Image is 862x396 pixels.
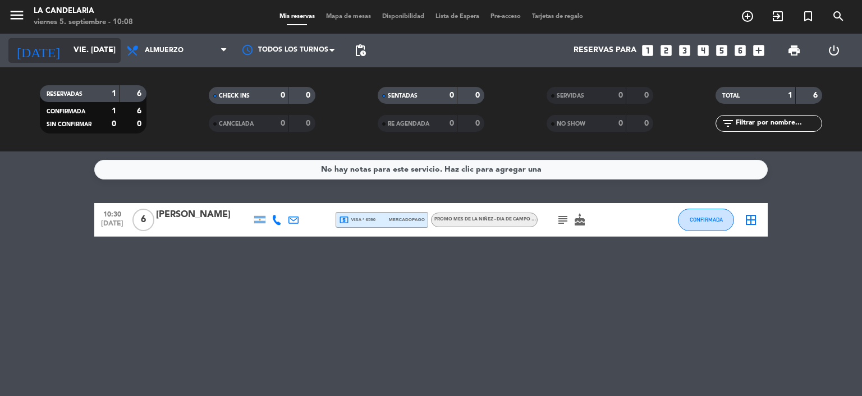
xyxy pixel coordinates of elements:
[98,220,126,233] span: [DATE]
[475,119,482,127] strong: 0
[339,215,349,225] i: local_atm
[787,44,801,57] span: print
[696,43,710,58] i: looks_4
[388,121,429,127] span: RE AGENDADA
[744,213,758,227] i: border_all
[827,44,841,57] i: power_settings_new
[714,43,729,58] i: looks_5
[434,217,562,222] span: PROMO MES DE LA NIÑEZ - DIA DE CAMPO TRADICIONAL
[640,43,655,58] i: looks_one
[321,163,542,176] div: No hay notas para este servicio. Haz clic para agregar una
[8,7,25,24] i: menu
[389,216,425,223] span: mercadopago
[788,91,792,99] strong: 1
[771,10,785,23] i: exit_to_app
[832,10,845,23] i: search
[557,93,584,99] span: SERVIDAS
[526,13,589,20] span: Tarjetas de regalo
[450,119,454,127] strong: 0
[450,91,454,99] strong: 0
[34,6,133,17] div: LA CANDELARIA
[339,215,375,225] span: visa * 6590
[98,207,126,220] span: 10:30
[281,91,285,99] strong: 0
[320,13,377,20] span: Mapa de mesas
[618,119,623,127] strong: 0
[573,213,586,227] i: cake
[659,43,673,58] i: looks_two
[557,121,585,127] span: NO SHOW
[690,217,723,223] span: CONFIRMADA
[281,119,285,127] strong: 0
[112,90,116,98] strong: 1
[306,119,313,127] strong: 0
[644,119,651,127] strong: 0
[47,109,85,114] span: CONFIRMADA
[8,7,25,27] button: menu
[104,44,118,57] i: arrow_drop_down
[733,43,748,58] i: looks_6
[47,91,82,97] span: RESERVADAS
[156,208,251,222] div: [PERSON_NAME]
[644,91,651,99] strong: 0
[47,122,91,127] span: SIN CONFIRMAR
[556,213,570,227] i: subject
[475,91,482,99] strong: 0
[741,10,754,23] i: add_circle_outline
[112,120,116,128] strong: 0
[678,209,734,231] button: CONFIRMADA
[814,34,854,67] div: LOG OUT
[354,44,367,57] span: pending_actions
[137,90,144,98] strong: 6
[430,13,485,20] span: Lista de Espera
[219,93,250,99] span: CHECK INS
[722,93,740,99] span: TOTAL
[8,38,68,63] i: [DATE]
[306,91,313,99] strong: 0
[137,120,144,128] strong: 0
[132,209,154,231] span: 6
[34,17,133,28] div: viernes 5. septiembre - 10:08
[377,13,430,20] span: Disponibilidad
[137,107,144,115] strong: 6
[388,93,418,99] span: SENTADAS
[801,10,815,23] i: turned_in_not
[219,121,254,127] span: CANCELADA
[485,13,526,20] span: Pre-acceso
[574,46,636,55] span: Reservas para
[721,117,735,130] i: filter_list
[735,117,822,130] input: Filtrar por nombre...
[145,47,184,54] span: Almuerzo
[751,43,766,58] i: add_box
[677,43,692,58] i: looks_3
[813,91,820,99] strong: 6
[618,91,623,99] strong: 0
[274,13,320,20] span: Mis reservas
[112,107,116,115] strong: 1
